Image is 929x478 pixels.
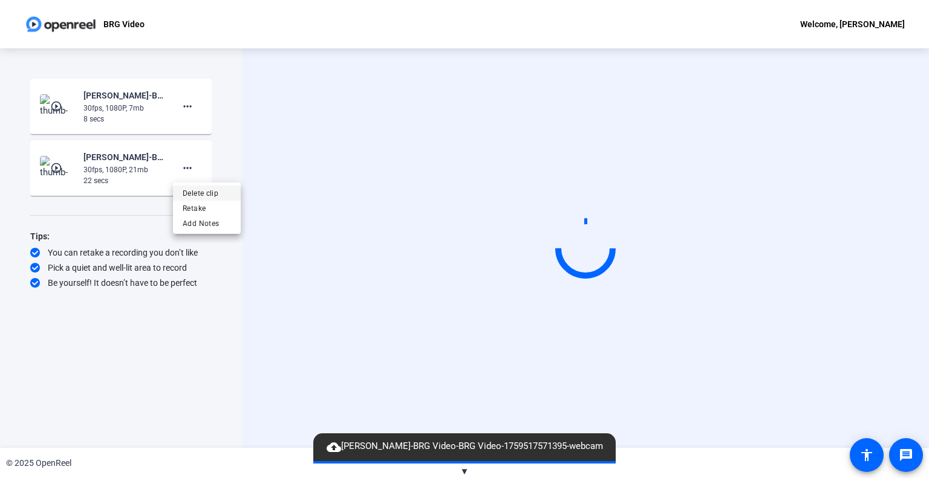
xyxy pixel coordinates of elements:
span: Delete clip [183,186,231,201]
span: Retake [183,201,231,216]
span: [PERSON_NAME]-BRG Video-BRG Video-1759517571395-webcam [321,439,609,454]
span: Add Notes [183,216,231,231]
mat-icon: cloud_upload [327,440,341,454]
span: ▼ [460,466,469,477]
